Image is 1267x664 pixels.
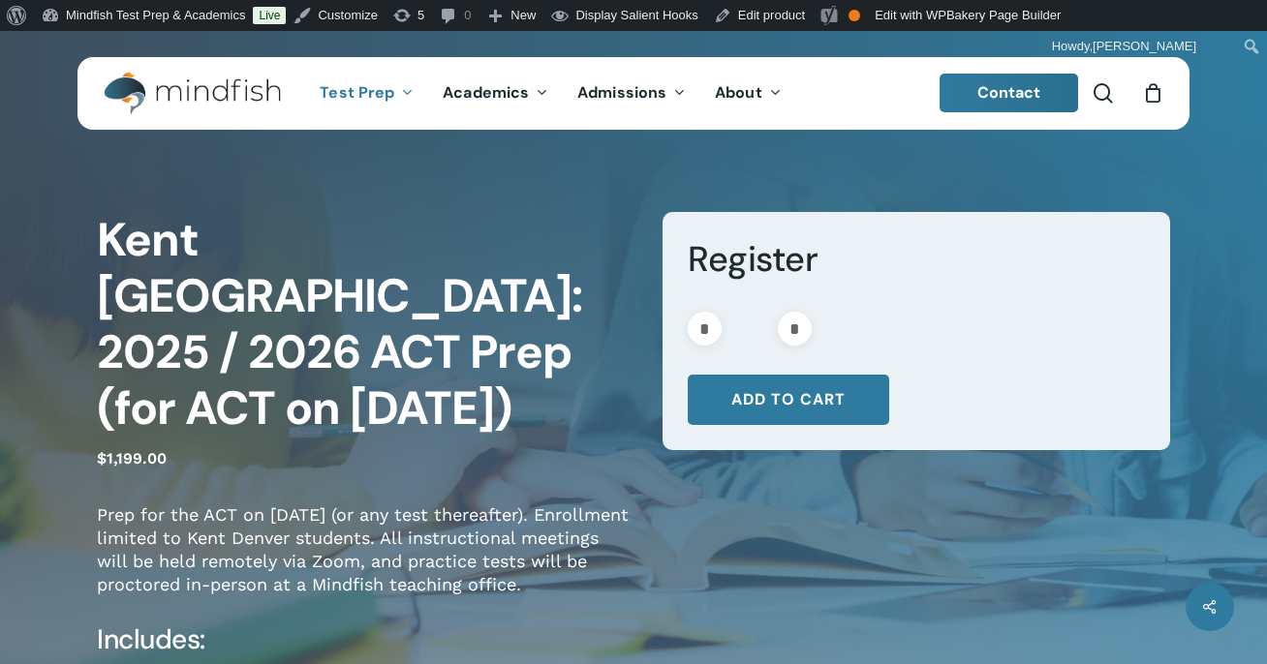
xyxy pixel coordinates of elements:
h1: Kent [GEOGRAPHIC_DATA]: 2025 / 2026 ACT Prep (for ACT on [DATE]) [97,212,633,437]
h4: Includes: [97,622,633,657]
p: Prep for the ACT on [DATE] (or any test thereafter). Enrollment limited to Kent Denver students. ... [97,503,633,622]
span: Academics [443,82,529,103]
h3: Register [688,237,1145,282]
span: About [715,82,762,103]
a: Live [253,7,286,24]
nav: Main Menu [305,57,795,130]
a: About [700,85,796,102]
span: [PERSON_NAME] [1093,39,1196,53]
a: Test Prep [305,85,428,102]
a: Admissions [563,85,700,102]
span: Admissions [577,82,666,103]
div: OK [849,10,860,21]
a: Howdy, [1045,31,1237,62]
span: Test Prep [320,82,394,103]
input: Product quantity [727,312,772,346]
span: $ [97,449,107,468]
a: Contact [940,74,1079,112]
a: Academics [428,85,563,102]
span: Contact [977,82,1041,103]
button: Add to cart [688,375,889,425]
header: Main Menu [77,57,1190,130]
bdi: 1,199.00 [97,449,167,468]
